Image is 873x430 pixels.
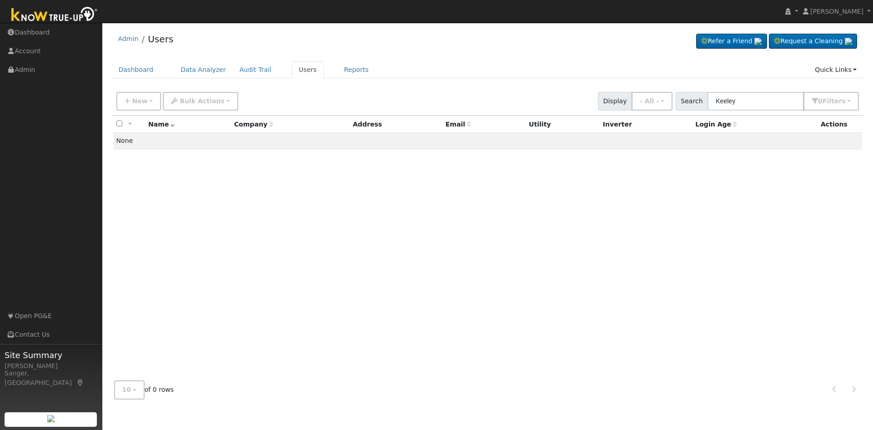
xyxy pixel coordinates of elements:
[842,97,845,105] span: s
[174,61,233,78] a: Data Analyzer
[529,120,597,129] div: Utility
[769,34,857,49] a: Request a Cleaning
[5,349,97,361] span: Site Summary
[116,92,161,111] button: New
[233,61,278,78] a: Audit Trail
[821,120,859,129] div: Actions
[114,380,174,399] span: of 0 rows
[118,35,139,42] a: Admin
[5,369,97,388] div: Sanger, [GEOGRAPHIC_DATA]
[148,121,175,128] span: Name
[707,92,804,111] input: Search
[446,121,471,128] span: Email
[113,133,863,149] td: None
[603,120,689,129] div: Inverter
[148,34,173,45] a: Users
[696,34,767,49] a: Refer a Friend
[808,61,863,78] a: Quick Links
[7,5,102,25] img: Know True-Up
[598,92,632,111] span: Display
[353,120,439,129] div: Address
[754,38,762,45] img: retrieve
[845,38,852,45] img: retrieve
[47,415,55,422] img: retrieve
[337,61,376,78] a: Reports
[292,61,324,78] a: Users
[695,121,737,128] span: Days since last login
[823,97,846,105] span: Filter
[810,8,863,15] span: [PERSON_NAME]
[122,386,131,393] span: 10
[76,379,85,386] a: Map
[676,92,708,111] span: Search
[112,61,161,78] a: Dashboard
[632,92,672,111] button: - All -
[132,97,147,105] span: New
[180,97,225,105] span: Bulk Actions
[114,380,145,399] button: 10
[234,121,273,128] span: Company name
[5,361,97,371] div: [PERSON_NAME]
[163,92,238,111] button: Bulk Actions
[803,92,859,111] button: 0Filters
